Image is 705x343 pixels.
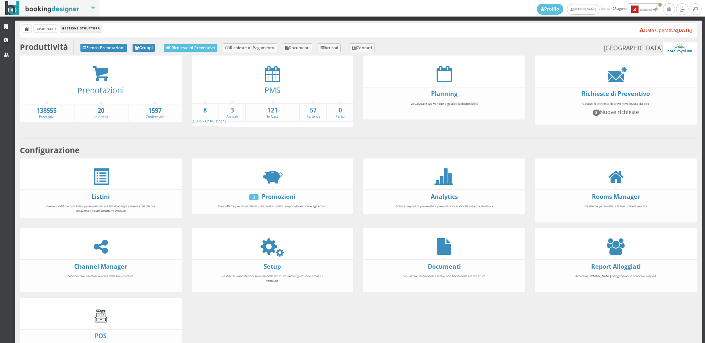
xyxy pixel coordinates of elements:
[628,3,662,15] button: 3Notifiche
[219,106,245,115] strong: 3
[95,332,106,340] a: POS
[264,262,281,271] a: Setup
[560,109,672,115] h4: Nuove richieste
[129,107,182,115] strong: 1597
[20,107,74,119] a: 138555Preventivi
[350,43,375,52] a: Contatti
[93,308,109,324] img: cash-register.gif
[582,90,650,98] a: Richieste di Preventivo
[631,6,639,13] b: 3
[300,106,326,119] a: 57Partenze
[593,110,600,115] span: 8
[327,106,353,115] strong: 0
[91,193,110,201] a: Listini
[74,262,127,271] a: Channel Manager
[264,85,281,95] a: PMS
[75,107,128,119] a: 20In Attesa
[213,271,332,290] div: Gestisci le impostazioni generali della struttura, la configurazione email e i template
[20,145,80,156] b: Configurazione
[663,42,697,56] img: ea773b7e7d3611ed9c9d0608f5526cb6.png
[246,106,299,119] a: 121In Casa
[300,106,326,115] strong: 57
[249,194,258,200] div: 0
[537,4,563,15] a: Profilo
[567,4,600,15] a: [PERSON_NAME]
[75,107,128,115] strong: 20
[20,107,74,115] strong: 138555
[283,43,312,52] a: Documenti
[41,201,160,216] div: Crea e modifica i tuoi listini personalizzati e adattali ad ogni esigenza del cliente attraverso ...
[60,25,101,33] li: Gestione Struttura
[77,85,124,96] a: Prenotazioni
[164,44,217,52] a: Richieste di Preventivo
[385,201,504,212] div: Scarica i report di preventivi e prenotazioni elaborati sulla tua struttura
[262,193,296,201] a: Promozioni
[556,201,675,220] div: Gestisci e personalizza le tue unità di vendita
[556,271,675,290] div: Accedi a [DOMAIN_NAME] per generare e scaricare i report
[431,90,458,98] a: Planning
[537,3,663,15] span: lunedì, 25 agosto
[223,43,277,52] a: Richieste di Pagamento
[591,262,641,271] a: Report Alloggiati
[604,42,697,56] small: [GEOGRAPHIC_DATA]
[318,43,341,52] a: Articoli
[41,271,160,290] div: Sincronizza i canali di vendita della tua struttura
[639,27,692,33] a: Data Operativa:[DATE]
[20,42,68,52] b: Produttività
[80,44,127,52] a: Elenco Prenotazioni
[5,1,80,15] img: BookingDesigner.com
[133,44,155,52] a: Gruppi
[219,106,245,119] a: 3Arrivati
[592,193,640,201] a: Rooms Manager
[213,201,332,212] div: Crea offerte per i tuoi clienti utilizzando i codici coupon da associare agli sconti
[129,107,182,119] a: 1597Confermate
[385,271,504,290] div: Visualizza i documenti fiscali e non fiscali della tua struttura
[192,106,218,115] strong: 8
[428,262,461,271] a: Documenti
[327,106,353,119] a: 0Partiti
[34,25,58,32] a: Dashboard
[677,27,692,33] b: [DATE]
[192,106,226,124] a: 8In [GEOGRAPHIC_DATA]
[246,106,299,115] strong: 121
[385,98,504,118] div: Visualizza le tue vendite e gestisci la disponibilità
[431,193,458,201] a: Analytics
[556,98,675,122] div: Gestisci le richieste di preventivo inviate dal sito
